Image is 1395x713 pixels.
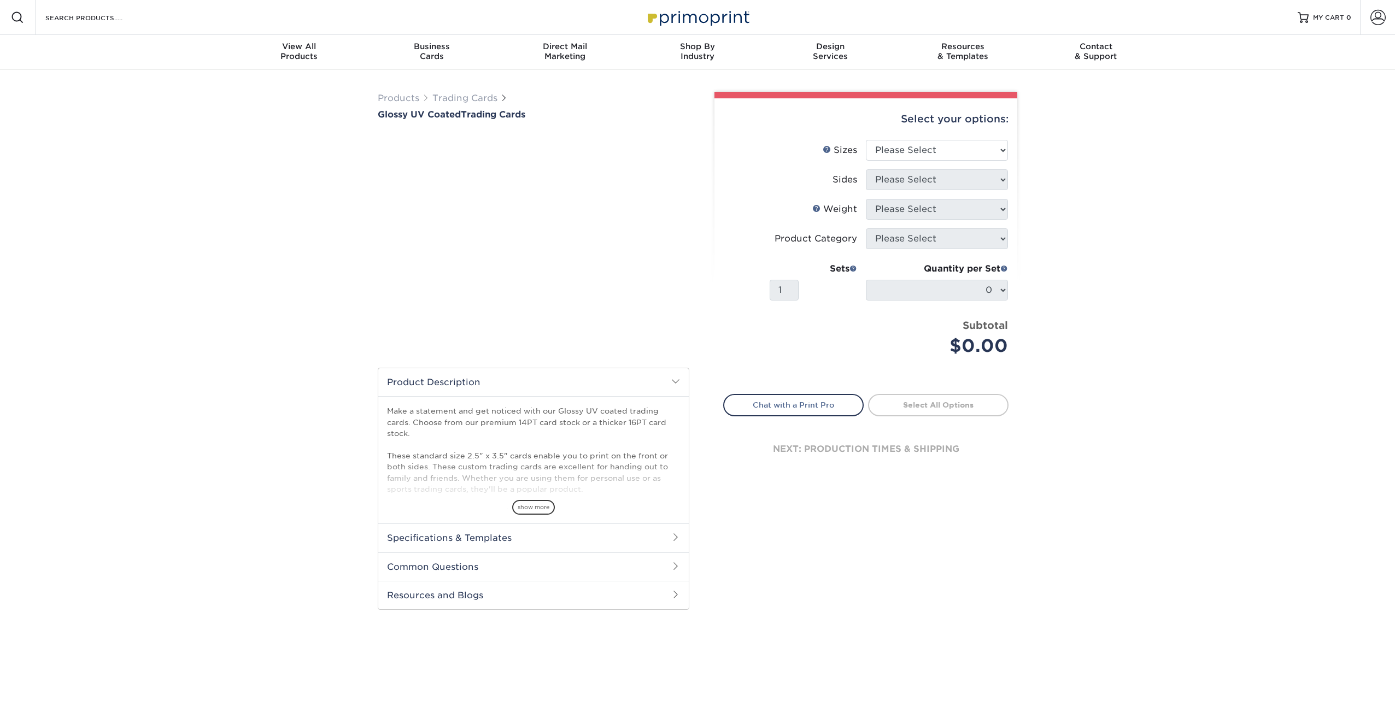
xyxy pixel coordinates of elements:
div: & Support [1029,42,1162,61]
div: next: production times & shipping [723,416,1009,482]
span: Business [366,42,499,51]
div: Weight [812,203,857,216]
input: SEARCH PRODUCTS..... [44,11,151,24]
div: Sets [770,262,857,275]
div: Select your options: [723,98,1009,140]
h2: Resources and Blogs [378,581,689,609]
a: Products [378,93,419,103]
div: Services [764,42,896,61]
span: MY CART [1313,13,1344,22]
div: Sizes [823,144,857,157]
img: Primoprint [643,5,752,29]
img: Trading Cards 02 [538,328,566,356]
p: Make a statement and get noticed with our Glossy UV coated trading cards. Choose from our premium... [387,405,680,539]
a: Chat with a Print Pro [723,394,864,416]
div: Cards [366,42,499,61]
div: Products [233,42,366,61]
span: Glossy UV Coated [378,109,461,120]
span: Resources [896,42,1029,51]
h1: Trading Cards [378,109,689,120]
h2: Specifications & Templates [378,523,689,552]
div: Sides [833,173,857,186]
div: Product Category [775,232,857,245]
a: Resources& Templates [896,35,1029,70]
a: View AllProducts [233,35,366,70]
span: show more [512,500,555,515]
a: BusinessCards [366,35,499,70]
span: Design [764,42,896,51]
div: $0.00 [874,333,1008,359]
div: Marketing [499,42,631,61]
div: Quantity per Set [866,262,1008,275]
a: DesignServices [764,35,896,70]
div: Industry [631,42,764,61]
a: Trading Cards [432,93,497,103]
a: Contact& Support [1029,35,1162,70]
span: Direct Mail [499,42,631,51]
strong: Subtotal [963,319,1008,331]
a: Glossy UV CoatedTrading Cards [378,109,689,120]
a: Select All Options [868,394,1009,416]
img: Trading Cards 01 [502,328,529,356]
span: Contact [1029,42,1162,51]
span: View All [233,42,366,51]
span: 0 [1346,14,1351,21]
a: Shop ByIndustry [631,35,764,70]
a: Direct MailMarketing [499,35,631,70]
div: & Templates [896,42,1029,61]
h2: Common Questions [378,552,689,581]
h2: Product Description [378,368,689,396]
span: Shop By [631,42,764,51]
